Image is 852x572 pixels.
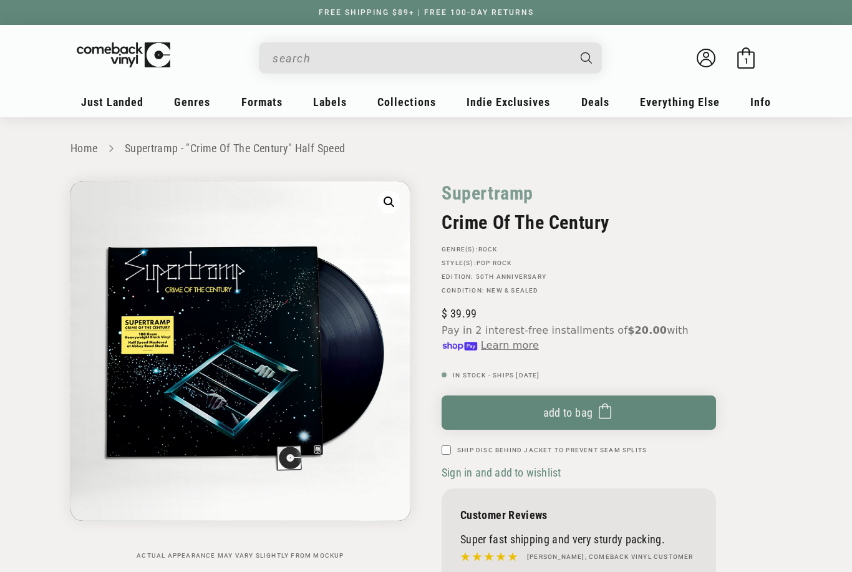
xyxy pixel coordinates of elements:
[543,406,593,419] span: Add to bag
[442,307,447,320] span: $
[442,465,564,480] button: Sign in and add to wishlist
[174,95,210,109] span: Genres
[70,142,97,155] a: Home
[313,95,347,109] span: Labels
[81,95,143,109] span: Just Landed
[527,552,694,562] h4: [PERSON_NAME], Comeback Vinyl customer
[467,95,550,109] span: Indie Exclusives
[581,95,609,109] span: Deals
[460,508,697,521] p: Customer Reviews
[442,287,716,294] p: Condition: New & Sealed
[570,42,604,74] button: Search
[70,140,782,158] nav: breadcrumbs
[241,95,283,109] span: Formats
[442,307,477,320] span: 39.99
[377,95,436,109] span: Collections
[259,42,602,74] div: Search
[442,181,533,205] a: Supertramp
[478,246,498,253] a: Rock
[460,533,697,546] p: Super fast shipping and very sturdy packing.
[442,246,716,253] p: GENRE(S):
[640,95,720,109] span: Everything Else
[750,95,771,109] span: Info
[442,211,716,233] h2: Crime Of The Century
[442,259,716,267] p: STYLE(S):
[457,445,647,455] label: Ship Disc Behind Jacket To Prevent Seam Splits
[70,181,410,560] media-gallery: Gallery Viewer
[460,549,518,565] img: star5.svg
[442,466,561,479] span: Sign in and add to wishlist
[442,395,716,430] button: Add to bag
[273,46,568,71] input: search
[442,273,716,281] p: Edition: 50th Anniversary
[477,259,512,266] a: Pop Rock
[442,372,716,379] p: In Stock - Ships [DATE]
[744,56,748,65] span: 1
[70,552,410,560] p: Actual appearance may vary slightly from mockup
[125,142,346,155] a: Supertramp - "Crime Of The Century" Half Speed
[306,8,546,17] a: FREE SHIPPING $89+ | FREE 100-DAY RETURNS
